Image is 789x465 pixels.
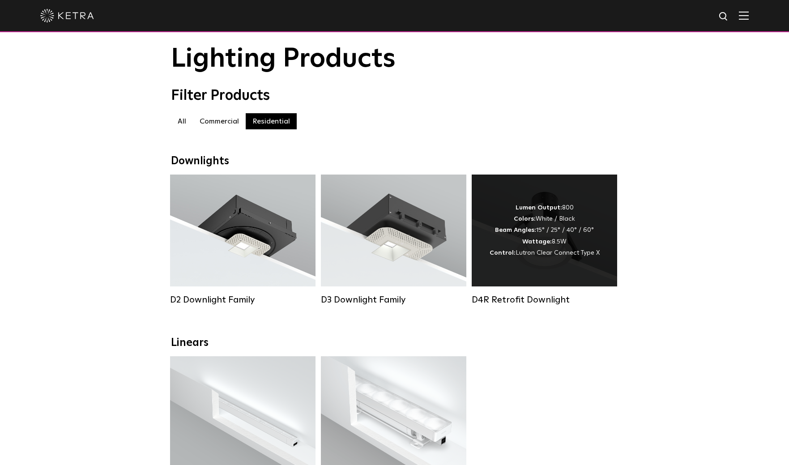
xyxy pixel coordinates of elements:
[321,175,466,307] a: D3 Downlight Family Lumen Output:700 / 900 / 1100Colors:White / Black / Silver / Bronze / Paintab...
[514,216,536,222] strong: Colors:
[40,9,94,22] img: ketra-logo-2019-white
[472,175,617,307] a: D4R Retrofit Downlight Lumen Output:800Colors:White / BlackBeam Angles:15° / 25° / 40° / 60°Watta...
[490,202,600,259] div: 800 White / Black 15° / 25° / 40° / 60° 8.5W
[171,337,618,350] div: Linears
[321,294,466,305] div: D3 Downlight Family
[495,227,536,233] strong: Beam Angles:
[246,113,297,129] label: Residential
[171,46,396,73] span: Lighting Products
[739,11,749,20] img: Hamburger%20Nav.svg
[472,294,617,305] div: D4R Retrofit Downlight
[516,205,562,211] strong: Lumen Output:
[718,11,729,22] img: search icon
[490,250,516,256] strong: Control:
[516,250,600,256] span: Lutron Clear Connect Type X
[522,239,552,245] strong: Wattage:
[171,87,618,104] div: Filter Products
[171,113,193,129] label: All
[171,155,618,168] div: Downlights
[170,175,316,307] a: D2 Downlight Family Lumen Output:1200Colors:White / Black / Gloss Black / Silver / Bronze / Silve...
[193,113,246,129] label: Commercial
[170,294,316,305] div: D2 Downlight Family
